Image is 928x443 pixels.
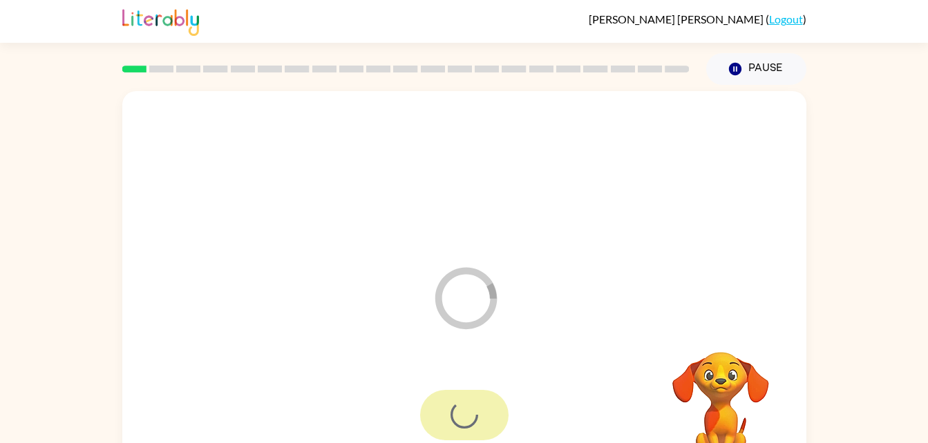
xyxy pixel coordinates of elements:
span: [PERSON_NAME] [PERSON_NAME] [589,12,766,26]
button: Pause [706,53,806,85]
div: ( ) [589,12,806,26]
a: Logout [769,12,803,26]
img: Literably [122,6,199,36]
